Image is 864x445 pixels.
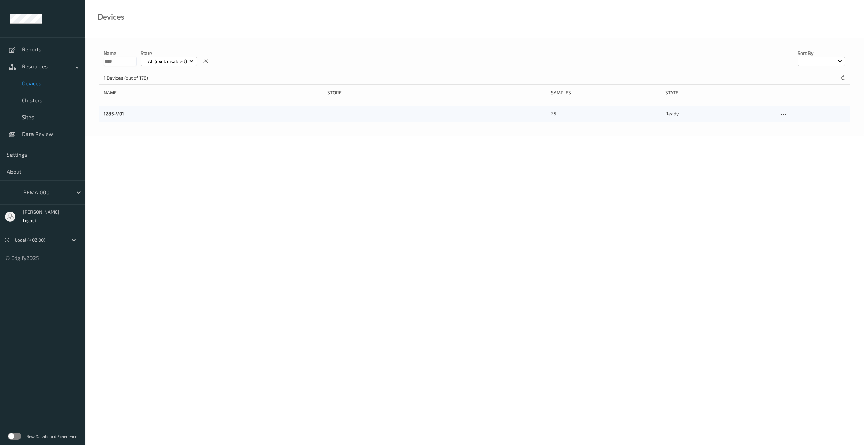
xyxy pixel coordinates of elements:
div: Samples [551,89,660,96]
div: State [665,89,775,96]
p: Sort by [798,50,845,57]
div: 25 [551,110,660,117]
p: All (excl. disabled) [146,58,189,65]
div: Store [327,89,546,96]
div: Name [104,89,323,96]
p: 1 Devices (out of 176) [104,75,154,81]
a: 1285-V01 [104,111,124,116]
p: Name [104,50,137,57]
p: State [141,50,197,57]
p: ready [665,110,775,117]
div: Devices [98,14,124,20]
